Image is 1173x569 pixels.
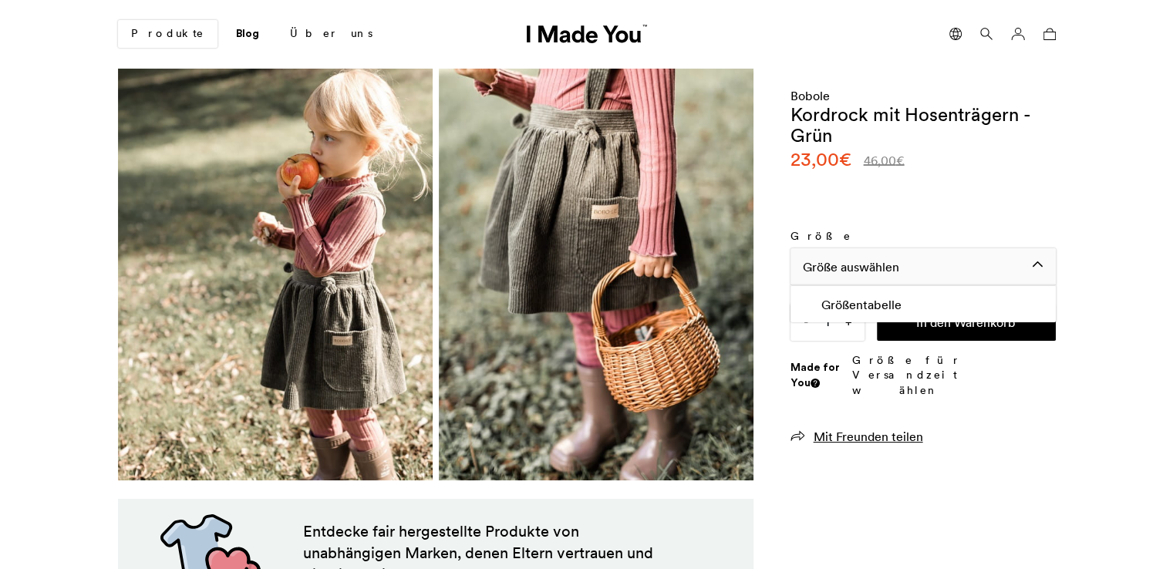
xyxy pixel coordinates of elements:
[118,20,217,48] a: Produkte
[790,229,1056,244] label: Größe
[896,153,905,168] span: €
[864,153,905,168] bdi: 46,00
[813,380,817,386] img: Info sign
[814,429,923,444] span: Mit Freunden teilen
[834,304,865,341] span: +
[790,88,830,103] a: Bobole
[790,296,902,313] span: Größentabelle
[790,147,851,171] bdi: 23,00
[790,104,1056,146] h1: Kordrock mit Hosenträgern - Grün
[790,429,923,444] a: Mit Freunden teilen
[877,304,1056,341] button: In den Warenkorb
[278,21,385,47] a: Über uns
[852,353,1055,399] p: Größe für Versandzeit wählen
[790,304,821,341] span: -
[790,304,865,341] input: Menge
[790,360,840,389] strong: Made for You
[839,147,851,171] span: €
[790,248,1056,285] div: Größe auswählen
[224,21,271,47] a: Blog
